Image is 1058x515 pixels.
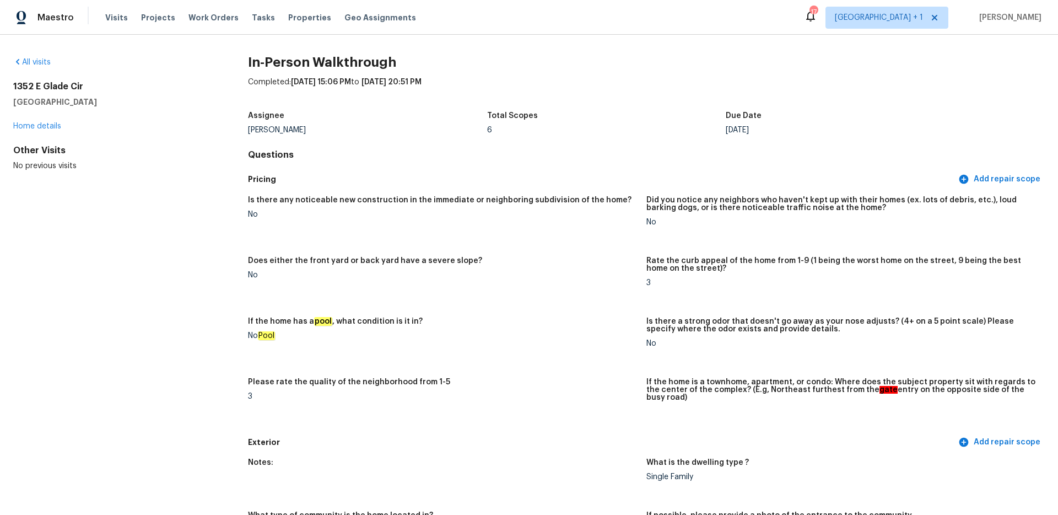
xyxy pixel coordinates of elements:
[646,279,1036,287] div: 3
[248,174,956,185] h5: Pricing
[960,173,1040,186] span: Add repair scope
[960,436,1040,449] span: Add repair scope
[248,57,1045,68] h2: In-Person Walkthrough
[13,58,51,66] a: All visits
[258,331,275,340] em: Pool
[646,318,1036,333] h5: Is there a strong odor that doesn't go away as your nose adjusts? (4+ on a 5 point scale) Please ...
[248,318,423,325] h5: If the home has a , what condition is it in?
[956,432,1045,453] button: Add repair scope
[344,12,416,23] span: Geo Assignments
[248,393,638,400] div: 3
[248,378,450,386] h5: Please rate the quality of the neighborhood from 1-5
[248,459,273,466] h5: Notes:
[248,196,631,204] h5: Is there any noticeable new construction in the immediate or neighboring subdivision of the home?
[646,340,1036,347] div: No
[105,12,128,23] span: Visits
[809,7,817,18] div: 17
[248,332,638,340] div: No
[37,12,74,23] span: Maestro
[646,196,1036,212] h5: Did you notice any neighbors who haven't kept up with their homes (ex. lots of debris, etc.), lou...
[879,386,898,394] em: gate
[248,437,956,448] h5: Exterior
[487,112,538,120] h5: Total Scopes
[252,14,275,22] span: Tasks
[646,473,1036,481] div: Single Family
[646,218,1036,226] div: No
[248,112,284,120] h5: Assignee
[361,78,422,86] span: [DATE] 20:51 PM
[646,378,1036,401] h5: If the home is a townhome, apartment, or condo: Where does the subject property sit with regards ...
[975,12,1041,23] span: [PERSON_NAME]
[13,162,77,170] span: No previous visits
[13,145,213,156] div: Other Visits
[288,12,331,23] span: Properties
[646,257,1036,272] h5: Rate the curb appeal of the home from 1-9 (1 being the worst home on the street, 9 being the best...
[13,96,213,108] h5: [GEOGRAPHIC_DATA]
[956,169,1045,190] button: Add repair scope
[188,12,239,23] span: Work Orders
[726,112,762,120] h5: Due Date
[13,122,61,130] a: Home details
[291,78,351,86] span: [DATE] 15:06 PM
[141,12,175,23] span: Projects
[13,81,213,92] h2: 1352 E Glade Cir
[248,211,638,218] div: No
[835,12,923,23] span: [GEOGRAPHIC_DATA] + 1
[314,317,332,326] em: pool
[248,271,638,279] div: No
[248,149,1045,160] h4: Questions
[726,126,965,134] div: [DATE]
[487,126,726,134] div: 6
[248,257,482,265] h5: Does either the front yard or back yard have a severe slope?
[248,126,487,134] div: [PERSON_NAME]
[248,77,1045,105] div: Completed: to
[646,459,749,466] h5: What is the dwelling type ?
